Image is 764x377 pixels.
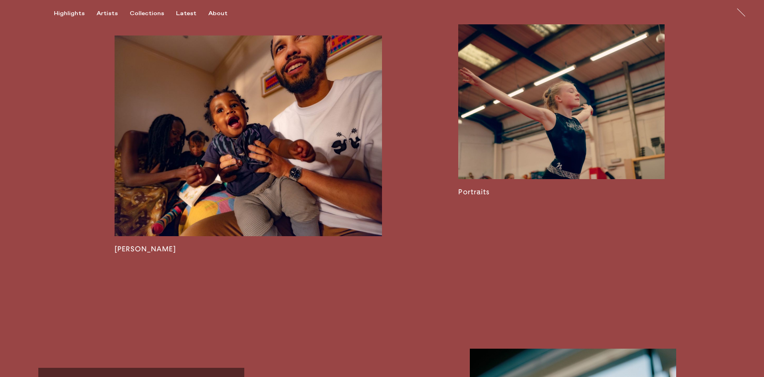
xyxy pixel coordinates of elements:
[130,10,164,17] div: Collections
[97,10,130,17] button: Artists
[54,10,85,17] div: Highlights
[176,10,208,17] button: Latest
[54,10,97,17] button: Highlights
[176,10,196,17] div: Latest
[208,10,228,17] div: About
[208,10,239,17] button: About
[130,10,176,17] button: Collections
[97,10,118,17] div: Artists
